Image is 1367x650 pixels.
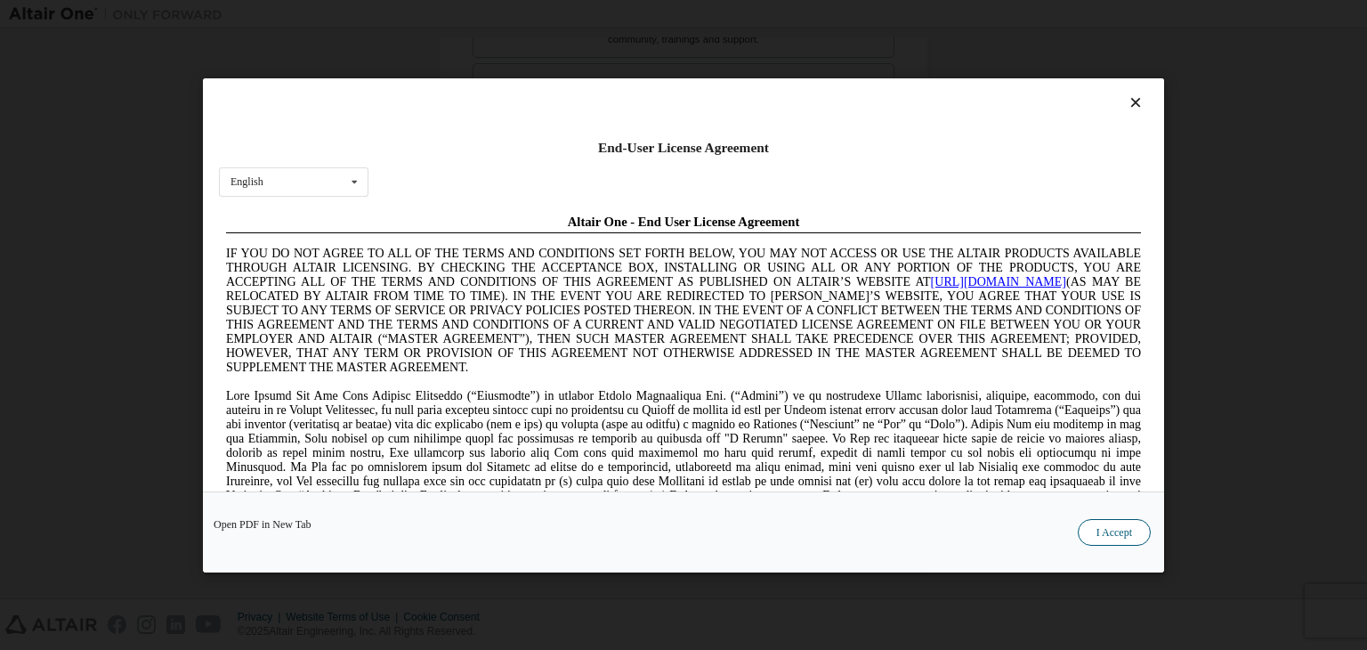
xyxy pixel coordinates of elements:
[231,176,263,187] div: English
[219,139,1148,157] div: End-User License Agreement
[7,39,922,167] span: IF YOU DO NOT AGREE TO ALL OF THE TERMS AND CONDITIONS SET FORTH BELOW, YOU MAY NOT ACCESS OR USE...
[349,7,581,21] span: Altair One - End User License Agreement
[7,182,922,309] span: Lore Ipsumd Sit Ame Cons Adipisc Elitseddo (“Eiusmodte”) in utlabor Etdolo Magnaaliqua Eni. (“Adm...
[712,68,847,81] a: [URL][DOMAIN_NAME]
[214,519,311,530] a: Open PDF in New Tab
[1078,519,1151,546] button: I Accept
